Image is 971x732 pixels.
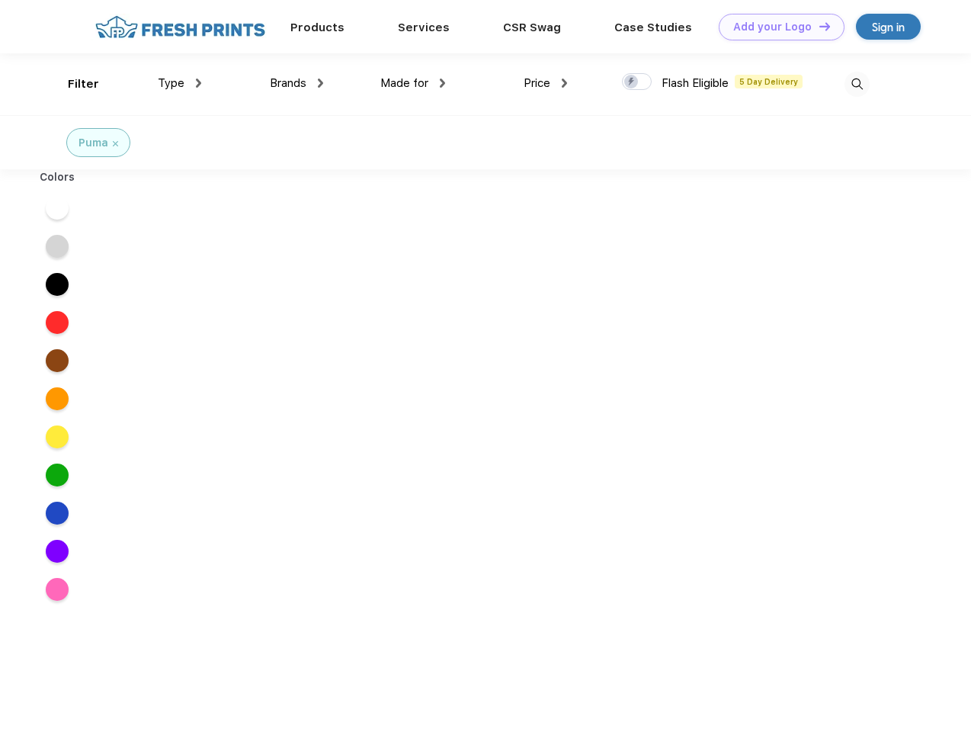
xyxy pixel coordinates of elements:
[28,169,87,185] div: Colors
[562,79,567,88] img: dropdown.png
[290,21,344,34] a: Products
[440,79,445,88] img: dropdown.png
[113,141,118,146] img: filter_cancel.svg
[524,76,550,90] span: Price
[856,14,921,40] a: Sign in
[270,76,306,90] span: Brands
[662,76,729,90] span: Flash Eligible
[819,22,830,30] img: DT
[733,21,812,34] div: Add your Logo
[872,18,905,36] div: Sign in
[79,135,108,151] div: Puma
[318,79,323,88] img: dropdown.png
[398,21,450,34] a: Services
[68,75,99,93] div: Filter
[158,76,184,90] span: Type
[380,76,428,90] span: Made for
[91,14,270,40] img: fo%20logo%202.webp
[196,79,201,88] img: dropdown.png
[735,75,803,88] span: 5 Day Delivery
[844,72,870,97] img: desktop_search.svg
[503,21,561,34] a: CSR Swag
